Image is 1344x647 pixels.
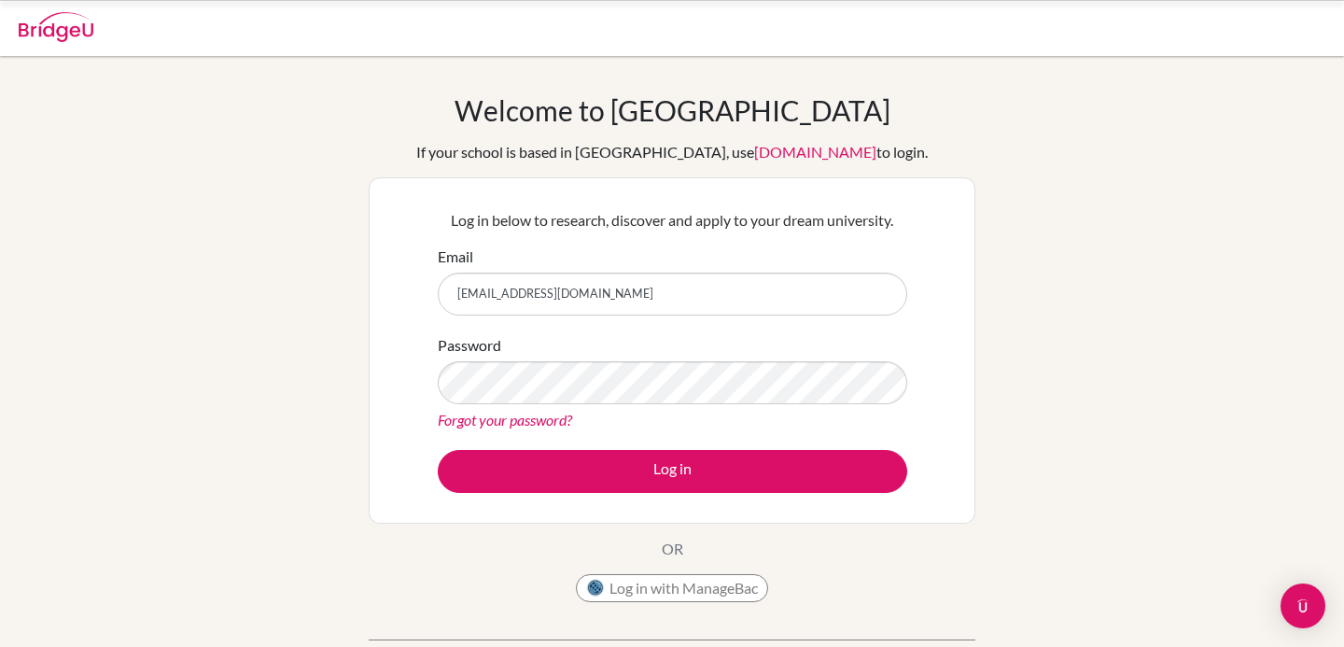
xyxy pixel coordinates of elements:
[438,411,572,429] a: Forgot your password?
[416,141,928,163] div: If your school is based in [GEOGRAPHIC_DATA], use to login.
[1281,584,1325,628] div: Open Intercom Messenger
[662,538,683,560] p: OR
[19,12,93,42] img: Bridge-U
[754,143,876,161] a: [DOMAIN_NAME]
[438,209,907,232] p: Log in below to research, discover and apply to your dream university.
[576,574,768,602] button: Log in with ManageBac
[438,246,473,268] label: Email
[438,334,501,357] label: Password
[455,93,890,127] h1: Welcome to [GEOGRAPHIC_DATA]
[438,450,907,493] button: Log in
